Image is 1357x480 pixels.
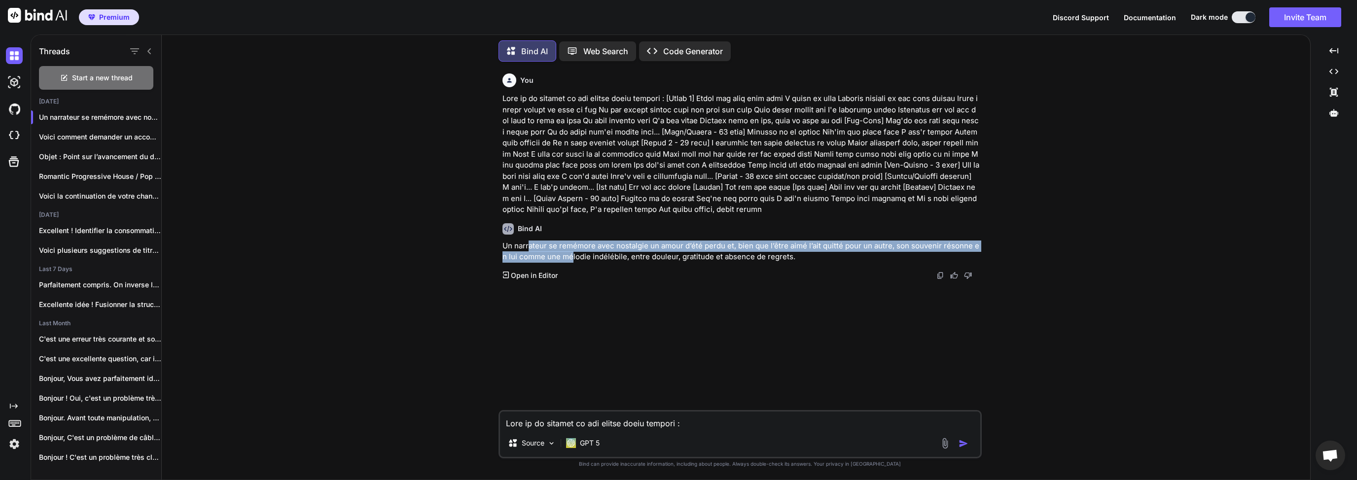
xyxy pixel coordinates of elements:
span: Discord Support [1053,13,1109,22]
p: Bonjour, Vous avez parfaitement identifié le problème... [39,374,161,383]
button: Discord Support [1053,12,1109,23]
p: Lore ip do sitamet co adi elitse doeiu tempori : [Utlab 1] Etdol mag aliq enim admi V quisn ex ul... [502,93,980,215]
img: Pick Models [547,439,556,447]
span: Start a new thread [72,73,133,83]
p: Excellente idée ! Fusionner la structure hypnotique... [39,300,161,309]
p: Voici comment demander un accompagnement... [39,132,161,142]
p: GPT 5 [580,438,600,448]
h1: Threads [39,45,70,57]
img: icon [959,439,968,448]
h2: [DATE] [31,98,161,105]
img: darkChat [6,47,23,64]
p: Parfaitement compris. On inverse la recette :... [39,280,161,290]
p: Bonjour. Avant toute manipulation, coupez le courant... [39,413,161,423]
img: GPT 5 [566,438,576,448]
span: Documentation [1124,13,1176,22]
img: premium [88,14,95,20]
img: attachment [939,438,951,449]
button: Invite Team [1269,7,1341,27]
h2: [DATE] [31,211,161,219]
p: Un narrateur se remémore avec nostalgie ... [39,112,161,122]
span: Dark mode [1191,12,1228,22]
div: Ouvrir le chat [1316,441,1345,470]
span: Premium [99,12,130,22]
p: Bonjour ! Oui, c'est un problème très... [39,393,161,403]
p: Source [522,438,544,448]
p: Voici la continuation de votre chanson adaptée... [39,191,161,201]
button: Documentation [1124,12,1176,23]
p: Bonjour ! C'est un problème très classique... [39,452,161,462]
h6: You [520,75,534,85]
button: premiumPremium [79,9,139,25]
p: Bind can provide inaccurate information, including about people. Always double-check its answers.... [499,460,982,468]
p: C'est une erreur très courante et souvent... [39,334,161,344]
p: Web Search [583,45,628,57]
p: Romantic Progressive House / Pop Dance (... [39,171,161,181]
img: darkAi-studio [6,74,23,91]
p: C'est une excellente question, car il n'existe... [39,354,161,364]
p: Voici plusieurs suggestions de titres basées sur... [39,245,161,255]
p: Objet : Point sur l’avancement du dossie... [39,152,161,162]
img: copy [936,272,944,279]
img: githubDark [6,101,23,117]
p: Open in Editor [511,271,558,280]
h2: Last Month [31,319,161,327]
img: settings [6,436,23,452]
img: cloudideIcon [6,127,23,144]
img: Bind AI [8,8,67,23]
img: like [950,272,958,279]
p: Excellent ! Identifier la consommation par thread... [39,226,161,236]
h2: Last 7 Days [31,265,161,273]
p: Bonjour, C'est un problème de câblage très... [39,433,161,443]
p: Un narrateur se remémore avec nostalgie un amour d’été perdu et, bien que l’être aimé l’ait quitt... [502,240,980,263]
img: dislike [964,272,972,279]
p: Bind AI [521,45,548,57]
h6: Bind AI [518,224,542,234]
p: Code Generator [663,45,723,57]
